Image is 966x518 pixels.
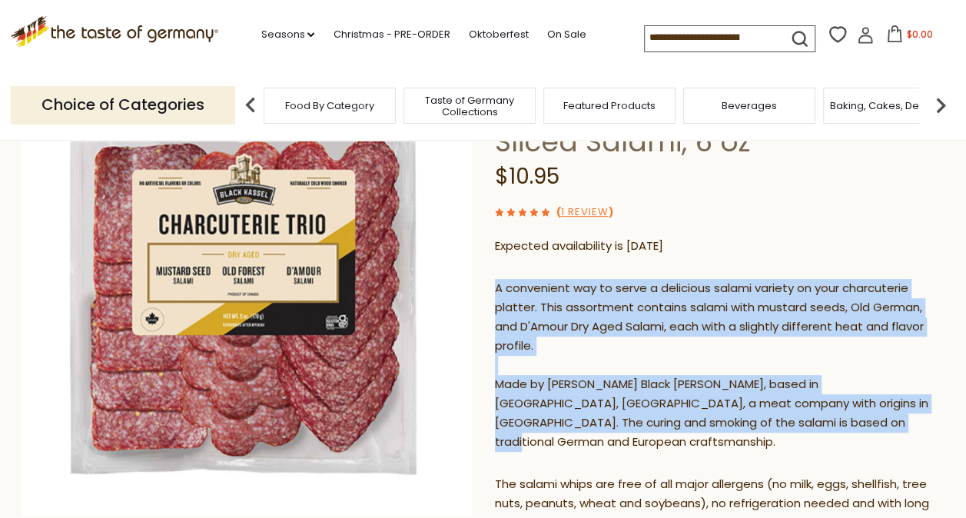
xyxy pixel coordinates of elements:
a: Seasons [261,26,314,43]
a: Christmas - PRE-ORDER [333,26,450,43]
a: Featured Products [563,100,656,111]
button: $0.00 [877,25,942,48]
p: Choice of Categories [11,86,235,124]
a: Oktoberfest [468,26,528,43]
h1: Black Kassel "Charcuterie Trio" Sliced Salami, 6 oz [495,90,944,159]
a: On Sale [546,26,586,43]
img: Black Kassel Charcuterie Trio [22,67,472,516]
a: Beverages [722,100,777,111]
img: next arrow [925,90,956,121]
a: Food By Category [285,100,374,111]
a: 1 Review [560,204,608,221]
p: A convenient way to serve a delicious salami variety on your charcuterie platter. This assortment... [495,279,944,452]
span: $10.95 [495,161,559,191]
p: Expected availability is [DATE] [495,237,944,256]
span: $0.00 [906,28,932,41]
img: previous arrow [235,90,266,121]
a: Baking, Cakes, Desserts [830,100,949,111]
a: Taste of Germany Collections [408,95,531,118]
span: ( ) [556,204,612,219]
